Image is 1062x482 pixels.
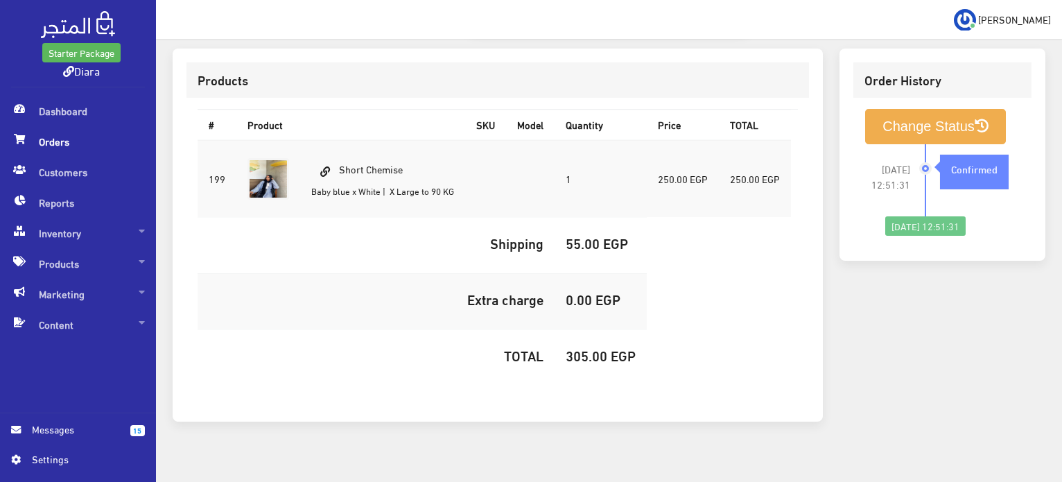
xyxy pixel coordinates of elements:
h5: 0.00 EGP [566,291,636,307]
a: Settings [11,451,145,474]
td: 199 [198,140,236,218]
a: ... [PERSON_NAME] [954,8,1051,31]
span: Settings [32,451,133,467]
button: Change Status [865,109,1006,144]
h5: TOTAL [209,347,543,363]
h3: Products [198,74,798,87]
td: Short Chemise [300,140,465,218]
th: SKU [465,110,506,139]
td: 1 [555,140,647,218]
span: [PERSON_NAME] [978,10,1051,28]
h5: 305.00 EGP [566,347,636,363]
a: Starter Package [42,43,121,62]
span: Marketing [11,279,145,309]
h3: Order History [864,74,1020,87]
span: Dashboard [11,96,145,126]
td: 250.00 EGP [719,140,791,218]
iframe: Drift Widget Chat Controller [993,387,1045,440]
td: 250.00 EGP [647,140,719,218]
span: Reports [11,187,145,218]
span: Content [11,309,145,340]
th: Price [647,110,719,139]
small: Baby blue x White [311,182,381,199]
th: Model [506,110,555,139]
span: Inventory [11,218,145,248]
th: TOTAL [719,110,791,139]
h5: 55.00 EGP [566,235,636,250]
img: . [41,11,115,38]
div: [DATE] 12:51:31 [885,216,966,236]
a: Diara [63,60,100,80]
small: | X Large to 90 KG [383,182,454,199]
a: 15 Messages [11,422,145,451]
h5: Shipping [209,235,543,250]
span: Products [11,248,145,279]
th: Quantity [555,110,647,139]
span: [DATE] 12:51:31 [864,162,910,192]
th: # [198,110,236,139]
strong: Confirmed [951,161,998,176]
span: Messages [32,422,119,437]
span: Customers [11,157,145,187]
h5: Extra charge [209,291,543,307]
th: Product [236,110,465,139]
img: ... [954,9,976,31]
span: 15 [130,425,145,436]
span: Orders [11,126,145,157]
